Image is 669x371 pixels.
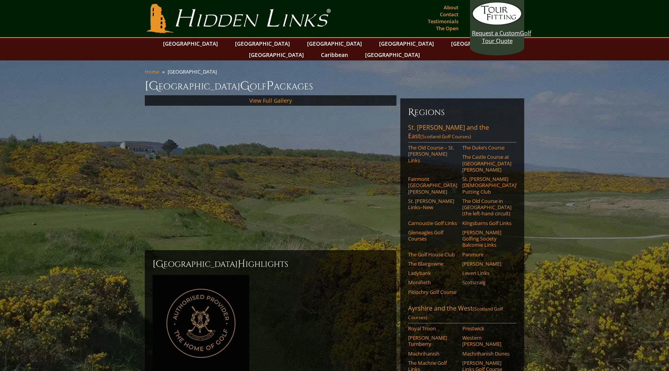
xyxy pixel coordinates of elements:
[231,38,294,49] a: [GEOGRAPHIC_DATA]
[462,144,511,151] a: The Duke’s Course
[240,78,250,94] span: G
[266,78,274,94] span: P
[245,49,308,60] a: [GEOGRAPHIC_DATA]
[462,335,511,347] a: Western [PERSON_NAME]
[408,289,457,295] a: Pitlochry Golf Course
[462,261,511,267] a: [PERSON_NAME]
[159,38,222,49] a: [GEOGRAPHIC_DATA]
[153,258,389,270] h2: [GEOGRAPHIC_DATA] ighlights
[408,261,457,267] a: The Blairgowrie
[462,176,511,195] a: St. [PERSON_NAME] [DEMOGRAPHIC_DATA]’ Putting Club
[408,251,457,258] a: The Golf House Club
[462,270,511,276] a: Leven Links
[472,2,522,45] a: Request a CustomGolf Tour Quote
[375,38,438,49] a: [GEOGRAPHIC_DATA]
[462,350,511,357] a: Machrihanish Dunes
[408,144,457,163] a: The Old Course – St. [PERSON_NAME] Links
[408,220,457,226] a: Carnoustie Golf Links
[408,279,457,285] a: Monifieth
[317,49,352,60] a: Caribbean
[408,335,457,347] a: [PERSON_NAME] Turnberry
[462,279,511,285] a: Scotscraig
[361,49,424,60] a: [GEOGRAPHIC_DATA]
[303,38,366,49] a: [GEOGRAPHIC_DATA]
[408,304,516,323] a: Ayrshire and the West(Scotland Golf Courses)
[408,229,457,242] a: Gleneagles Golf Courses
[408,106,516,119] h6: Regions
[408,270,457,276] a: Ladybank
[408,198,457,211] a: St. [PERSON_NAME] Links–New
[472,29,520,37] span: Request a Custom
[168,68,220,75] li: [GEOGRAPHIC_DATA]
[145,78,524,94] h1: [GEOGRAPHIC_DATA] olf ackages
[462,198,511,217] a: The Old Course in [GEOGRAPHIC_DATA] (the left-hand circuit)
[442,2,460,13] a: About
[408,306,503,321] span: (Scotland Golf Courses)
[462,251,511,258] a: Panmure
[447,38,510,49] a: [GEOGRAPHIC_DATA]
[462,325,511,331] a: Prestwick
[434,23,460,34] a: The Open
[408,350,457,357] a: Machrihanish
[462,220,511,226] a: Kingsbarns Golf Links
[238,258,245,270] span: H
[462,229,511,248] a: [PERSON_NAME] Golfing Society Balcomie Links
[145,68,159,75] a: Home
[408,325,457,331] a: Royal Troon
[408,123,516,143] a: St. [PERSON_NAME] and the East(Scotland Golf Courses)
[408,176,457,195] a: Fairmont [GEOGRAPHIC_DATA][PERSON_NAME]
[426,16,460,27] a: Testimonials
[438,9,460,20] a: Contact
[420,133,471,140] span: (Scotland Golf Courses)
[462,154,511,173] a: The Castle Course at [GEOGRAPHIC_DATA][PERSON_NAME]
[249,97,292,104] a: View Full Gallery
